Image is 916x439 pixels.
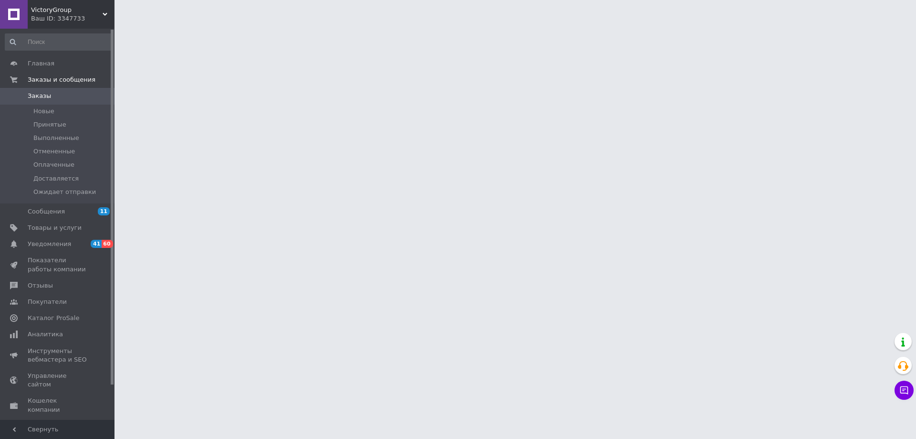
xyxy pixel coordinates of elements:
span: Сообщения [28,207,65,216]
span: Новые [33,107,54,116]
button: Чат с покупателем [895,381,914,400]
span: 60 [102,240,113,248]
span: Товары и услуги [28,224,82,232]
span: Выполненные [33,134,79,142]
span: Принятые [33,120,66,129]
span: 41 [91,240,102,248]
span: 11 [98,207,110,215]
span: Оплаченные [33,161,74,169]
span: Показатели работы компании [28,256,88,273]
div: Ваш ID: 3347733 [31,14,114,23]
span: Отзывы [28,281,53,290]
span: Заказы и сообщения [28,75,95,84]
span: Управление сайтом [28,372,88,389]
span: Доставляется [33,174,79,183]
span: Ожидает отправки [33,188,96,196]
span: Главная [28,59,54,68]
span: Каталог ProSale [28,314,79,322]
input: Поиск [5,33,113,51]
span: Заказы [28,92,51,100]
span: Кошелек компании [28,396,88,414]
span: VictoryGroup [31,6,103,14]
span: Уведомления [28,240,71,248]
span: Инструменты вебмастера и SEO [28,347,88,364]
span: Аналитика [28,330,63,339]
span: Отмененные [33,147,75,156]
span: Покупатели [28,298,67,306]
